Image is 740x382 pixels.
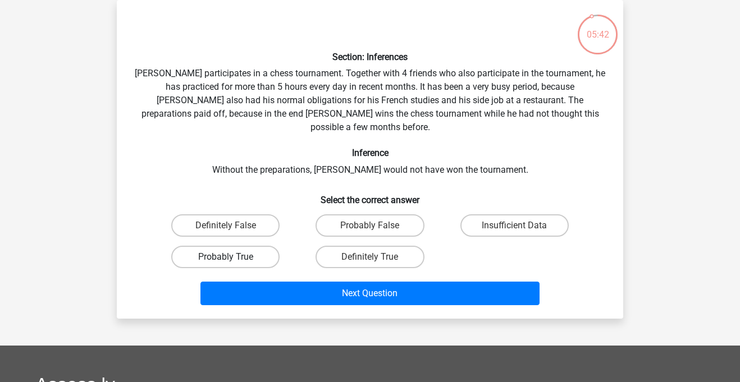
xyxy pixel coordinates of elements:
[121,9,619,310] div: [PERSON_NAME] participates in a chess tournament. Together with 4 friends who also participate in...
[135,186,605,205] h6: Select the correct answer
[171,214,280,237] label: Definitely False
[316,246,424,268] label: Definitely True
[200,282,540,305] button: Next Question
[316,214,424,237] label: Probably False
[135,52,605,62] h6: Section: Inferences
[460,214,569,237] label: Insufficient Data
[135,148,605,158] h6: Inference
[171,246,280,268] label: Probably True
[577,13,619,42] div: 05:42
